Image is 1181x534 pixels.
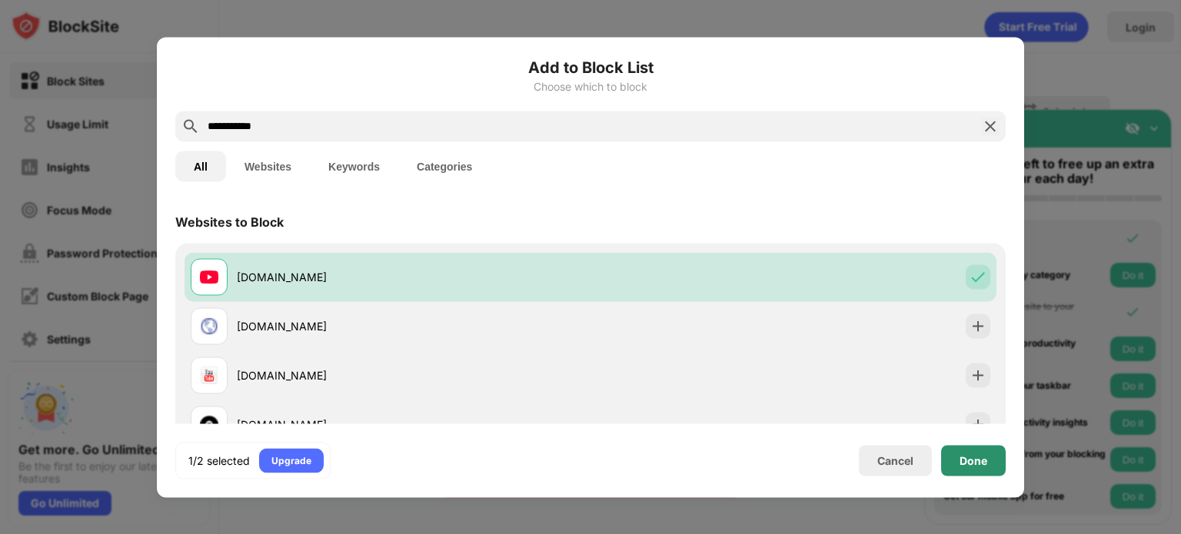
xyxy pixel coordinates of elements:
div: Choose which to block [175,80,1006,92]
div: [DOMAIN_NAME] [237,318,590,334]
h6: Add to Block List [175,55,1006,78]
button: Keywords [310,151,398,181]
img: favicons [200,415,218,433]
div: [DOMAIN_NAME] [237,367,590,383]
div: Websites to Block [175,214,284,229]
img: search.svg [181,117,200,135]
img: favicons [200,317,218,335]
div: Done [960,454,987,466]
img: favicons [200,366,218,384]
img: search-close [981,117,1000,135]
div: 1/2 selected [188,453,250,468]
img: favicons [200,267,218,286]
div: [DOMAIN_NAME] [237,416,590,433]
div: [DOMAIN_NAME] [237,269,590,285]
button: All [175,151,226,181]
div: Upgrade [271,453,311,468]
button: Websites [226,151,310,181]
button: Categories [398,151,491,181]
div: Cancel [877,454,913,467]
